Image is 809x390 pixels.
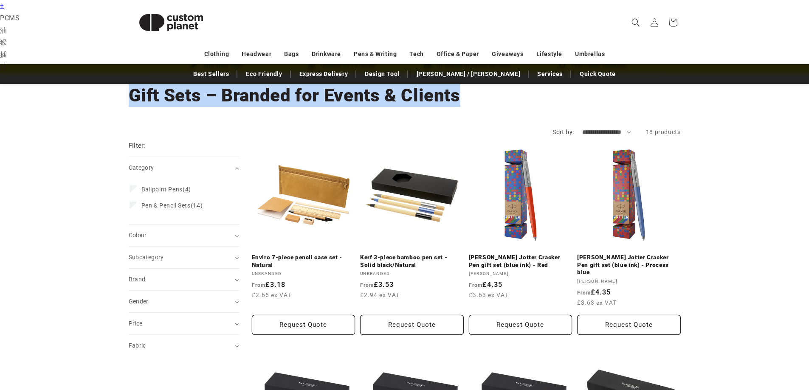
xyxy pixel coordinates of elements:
[312,47,341,62] a: Drinkware
[129,224,239,246] summary: Colour (0 selected)
[658,298,809,390] iframe: Chat Widget
[360,315,464,335] button: Request Quote
[129,84,681,107] h1: Gift Sets – Branded for Events & Clients
[129,157,239,179] summary: Category (0 selected)
[437,47,479,62] a: Office & Paper
[129,276,146,283] span: Brand
[129,269,239,290] summary: Brand (0 selected)
[492,47,523,62] a: Giveaways
[129,232,147,238] span: Colour
[577,315,681,335] button: Request Quote
[129,342,146,349] span: Fabric
[129,164,154,171] span: Category
[141,202,203,209] span: (14)
[626,13,645,32] summary: Search
[469,254,572,269] a: [PERSON_NAME] Jotter Cracker Pen gift set (blue ink) - Red
[141,186,183,193] span: Ballpoint Pens
[658,298,809,390] div: 聊天小组件
[360,254,464,269] a: Kerf 3-piece bamboo pen set - Solid black/Natural
[129,298,149,305] span: Gender
[577,254,681,276] a: [PERSON_NAME] Jotter Cracker Pen gift set (blue ink) - Process blue
[242,47,271,62] a: Headwear
[575,47,605,62] a: Umbrellas
[129,247,239,268] summary: Subcategory (0 selected)
[284,47,299,62] a: Bags
[129,141,146,151] h2: Filter:
[469,315,572,335] button: Request Quote
[575,67,620,81] a: Quick Quote
[204,47,229,62] a: Clothing
[252,315,355,335] button: Request Quote
[354,47,397,62] a: Pens & Writing
[189,67,233,81] a: Best Sellers
[409,47,423,62] a: Tech
[129,254,164,261] span: Subcategory
[242,67,286,81] a: Eco Friendly
[646,129,681,135] span: 18 products
[129,3,214,42] img: Custom Planet
[536,47,562,62] a: Lifestyle
[129,291,239,312] summary: Gender (0 selected)
[129,335,239,356] summary: Fabric (0 selected)
[533,67,567,81] a: Services
[412,67,524,81] a: [PERSON_NAME] / [PERSON_NAME]
[361,67,404,81] a: Design Tool
[295,67,352,81] a: Express Delivery
[252,254,355,269] a: Enviro 7-piece pencil case set - Natural
[129,320,143,327] span: Price
[552,129,574,135] label: Sort by:
[129,313,239,334] summary: Price
[141,185,191,193] span: (4)
[141,202,191,209] span: Pen & Pencil Sets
